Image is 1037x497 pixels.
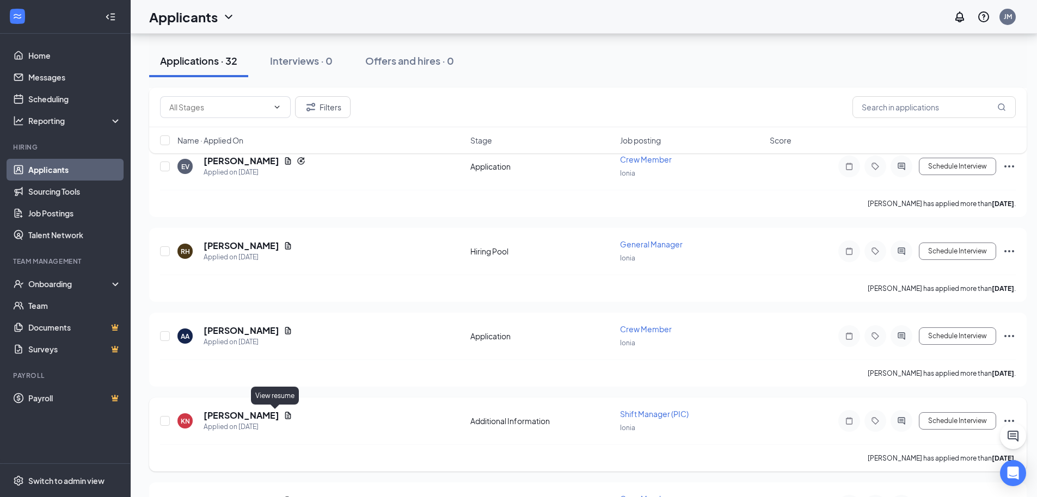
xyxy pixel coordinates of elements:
[28,475,105,486] div: Switch to admin view
[270,54,333,67] div: Interviews · 0
[895,162,908,171] svg: ActiveChat
[868,453,1016,463] p: [PERSON_NAME] has applied more than .
[13,142,119,152] div: Hiring
[620,239,683,249] span: General Manager
[28,338,121,360] a: SurveysCrown
[295,96,351,118] button: Filter Filters
[953,10,966,23] svg: Notifications
[12,11,23,22] svg: WorkstreamLogo
[13,475,24,486] svg: Settings
[919,327,996,345] button: Schedule Interview
[470,415,613,426] div: Additional Information
[181,417,190,426] div: KN
[620,424,635,432] span: Ionia
[28,278,112,289] div: Onboarding
[365,54,454,67] div: Offers and hires · 0
[620,324,672,334] span: Crew Member
[620,339,635,347] span: Ionia
[895,332,908,340] svg: ActiveChat
[868,284,1016,293] p: [PERSON_NAME] has applied more than .
[181,247,190,256] div: RH
[28,66,121,88] a: Messages
[919,243,996,260] button: Schedule Interview
[284,326,292,335] svg: Document
[843,162,856,171] svg: Note
[181,332,189,341] div: AA
[222,10,235,23] svg: ChevronDown
[204,409,279,421] h5: [PERSON_NAME]
[992,200,1014,208] b: [DATE]
[284,411,292,420] svg: Document
[204,337,292,347] div: Applied on [DATE]
[470,331,613,341] div: Application
[620,254,635,262] span: Ionia
[992,369,1014,377] b: [DATE]
[105,11,116,22] svg: Collapse
[160,54,237,67] div: Applications · 32
[770,135,791,146] span: Score
[869,417,882,425] svg: Tag
[1003,414,1016,427] svg: Ellipses
[919,412,996,430] button: Schedule Interview
[992,454,1014,462] b: [DATE]
[204,167,305,178] div: Applied on [DATE]
[869,162,882,171] svg: Tag
[28,224,121,246] a: Talent Network
[204,240,279,252] h5: [PERSON_NAME]
[868,199,1016,208] p: [PERSON_NAME] has applied more than .
[620,169,635,177] span: Ionia
[13,257,119,266] div: Team Management
[1000,460,1026,486] div: Open Intercom Messenger
[869,247,882,256] svg: Tag
[1000,423,1026,449] button: ChatActive
[28,202,121,224] a: Job Postings
[1003,245,1016,258] svg: Ellipses
[284,241,292,250] svg: Document
[620,409,689,419] span: Shift Manager (PIC)
[895,417,908,425] svg: ActiveChat
[28,295,121,316] a: Team
[868,369,1016,378] p: [PERSON_NAME] has applied more than .
[470,161,613,172] div: Application
[28,387,121,409] a: PayrollCrown
[977,10,990,23] svg: QuestionInfo
[620,135,661,146] span: Job posting
[1007,430,1020,443] svg: ChatActive
[28,45,121,66] a: Home
[843,247,856,256] svg: Note
[149,8,218,26] h1: Applicants
[1003,160,1016,173] svg: Ellipses
[28,88,121,110] a: Scheduling
[919,158,996,175] button: Schedule Interview
[1004,12,1012,21] div: JM
[1003,330,1016,343] svg: Ellipses
[177,135,243,146] span: Name · Applied On
[843,417,856,425] svg: Note
[169,101,268,113] input: All Stages
[204,252,292,263] div: Applied on [DATE]
[251,387,299,405] div: View resume
[181,162,189,171] div: EV
[28,181,121,202] a: Sourcing Tools
[992,284,1014,293] b: [DATE]
[895,247,908,256] svg: ActiveChat
[852,96,1016,118] input: Search in applications
[204,421,292,432] div: Applied on [DATE]
[13,371,119,380] div: Payroll
[470,135,492,146] span: Stage
[13,115,24,126] svg: Analysis
[28,159,121,181] a: Applicants
[843,332,856,340] svg: Note
[28,316,121,338] a: DocumentsCrown
[13,278,24,289] svg: UserCheck
[869,332,882,340] svg: Tag
[470,246,613,257] div: Hiring Pool
[28,115,122,126] div: Reporting
[304,101,317,114] svg: Filter
[204,325,279,337] h5: [PERSON_NAME]
[997,103,1006,111] svg: MagnifyingGlass
[273,103,281,111] svg: ChevronDown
